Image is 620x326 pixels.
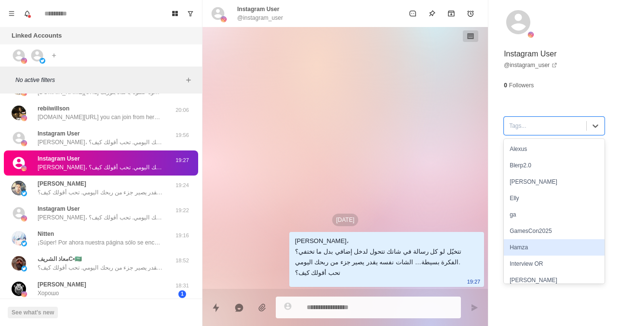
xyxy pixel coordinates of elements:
[528,32,534,38] img: picture
[504,239,605,256] div: Hamza
[295,236,463,278] div: [PERSON_NAME]، تتخيّل لو كل رسالة في شاتك تتحول لدخل إضافي بدل ما تختفي؟ الفكرة بسيطة… الشات نفسه...
[504,141,605,157] div: Alexus
[38,138,163,147] p: [PERSON_NAME]، تتخيّل لو كل رسالة في شاتك تتحول لدخل إضافي بدل ما تختفي؟ الفكرة بسيطة… الشات نفسه...
[21,190,27,196] img: picture
[504,206,605,223] div: ga
[504,174,605,190] div: [PERSON_NAME]
[21,115,27,121] img: picture
[21,216,27,221] img: picture
[170,257,194,265] p: 18:52
[170,131,194,139] p: 19:56
[237,5,279,14] p: Instagram User
[21,241,27,246] img: picture
[38,179,86,188] p: [PERSON_NAME]
[170,106,194,114] p: 20:06
[504,223,605,239] div: GamesCon2025
[38,188,163,197] p: سلام أيمن، تتخيّل لو كل رسالة في شاتك تتحول لدخل إضافي بدل ما تختفي؟ الفكرة بسيطة… الشات نفسه يقد...
[38,280,86,289] p: [PERSON_NAME]
[504,272,605,288] div: [PERSON_NAME]
[38,263,163,272] p: سلام معاذ، تتخيّل لو كل رسالة في شاتك تتحول لدخل إضافي بدل ما تختفي؟ الفكرة بسيطة… الشات نفسه يقد...
[38,230,54,238] p: Nitten
[38,238,163,247] p: ¡Súper! Por ahora nuestra página sólo se encuentra en inglés y es un poco compleja, así que si qu...
[38,104,69,113] p: rebiiwillson
[21,165,27,171] img: picture
[504,61,557,69] a: @instagram_user
[183,74,194,86] button: Add filters
[21,140,27,146] img: picture
[48,50,60,61] button: Add account
[504,190,605,206] div: Elly
[21,58,27,64] img: picture
[403,4,422,23] button: Mark as unread
[38,163,163,172] p: [PERSON_NAME]، تتخيّل لو كل رسالة في شاتك تتحول لدخل إضافي بدل ما تختفي؟ الفكرة بسيطة… الشات نفسه...
[504,256,605,272] div: Interview OR
[38,129,80,138] p: Instagram User
[21,291,27,297] img: picture
[461,4,480,23] button: Add reminder
[504,81,507,90] p: 0
[12,256,26,271] img: picture
[332,214,358,226] p: [DATE]
[221,16,227,22] img: picture
[12,31,62,41] p: Linked Accounts
[15,76,183,84] p: No active filters
[38,289,59,298] p: Хорошо
[167,6,183,21] button: Board View
[170,231,194,240] p: 19:16
[38,204,80,213] p: Instagram User
[206,298,226,317] button: Quick replies
[12,231,26,245] img: picture
[12,282,26,296] img: picture
[40,58,45,64] img: picture
[8,307,58,318] button: See what's new
[253,298,272,317] button: Add media
[422,4,442,23] button: Pin
[170,206,194,215] p: 19:22
[170,156,194,164] p: 19:27
[465,298,484,317] button: Send message
[38,213,163,222] p: [PERSON_NAME]، تتخيّل لو كل رسالة في شاتك تتحول لدخل إضافي بدل ما تختفي؟ الفكرة بسيطة… الشات نفسه...
[237,14,283,22] p: @instagram_user
[21,266,27,272] img: picture
[12,106,26,120] img: picture
[19,6,35,21] button: Notifications
[442,4,461,23] button: Archive
[170,181,194,190] p: 19:24
[178,290,186,298] span: 1
[504,48,556,60] p: Instagram User
[467,276,481,287] p: 19:27
[229,298,249,317] button: Reply with AI
[504,157,605,174] div: Blerp2.0
[509,81,534,90] p: Followers
[170,282,194,290] p: 18:31
[183,6,198,21] button: Show unread conversations
[38,113,163,122] p: [DOMAIN_NAME][URL] you can join from here and if you wish, we can set up a Discord call to guide ...
[12,181,26,195] img: picture
[38,154,80,163] p: Instagram User
[38,255,82,263] p: معاذ الشريفC•🇸🇦
[4,6,19,21] button: Menu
